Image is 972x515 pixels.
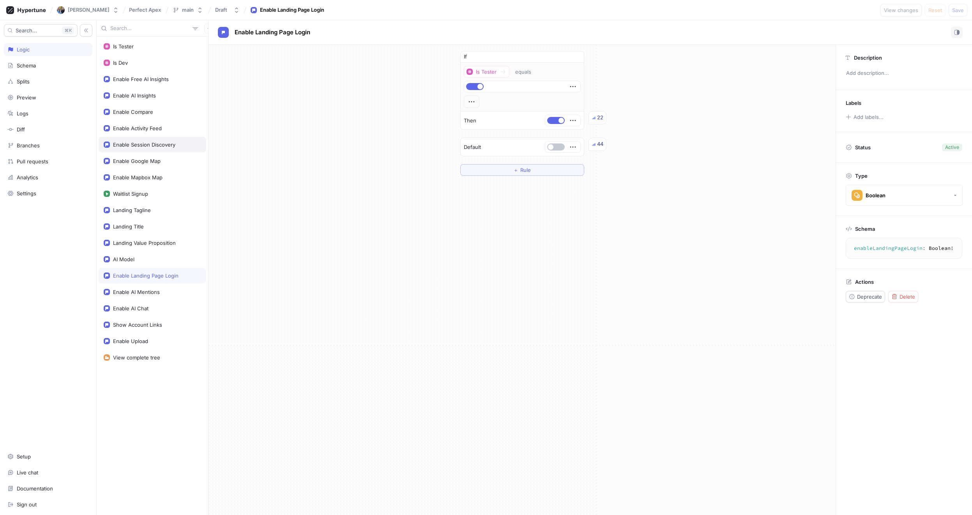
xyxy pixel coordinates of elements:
p: Actions [855,279,874,285]
div: Enable Upload [113,338,148,344]
p: If [464,53,467,61]
a: Documentation [4,482,92,495]
button: Is Tester [464,66,509,78]
span: Perfect Apex [129,7,161,12]
div: Analytics [17,174,38,181]
p: Add description... [843,67,965,80]
button: Delete [888,291,918,303]
span: Rule [520,168,531,172]
p: Labels [846,100,861,106]
div: Enable Activity Feed [113,125,162,131]
div: Enable Landing Page Login [260,6,324,14]
span: Deprecate [857,294,882,299]
img: User [57,6,65,14]
div: Schema [17,62,36,69]
div: Enable AI Insights [113,92,156,99]
div: Preview [17,94,36,101]
div: Branches [17,142,40,149]
div: Enable Session Discovery [113,142,175,148]
div: Active [945,144,959,151]
button: Search...K [4,24,78,37]
div: Documentation [17,485,53,492]
div: Boolean [866,192,885,199]
div: main [182,7,194,13]
div: Enable AI Chat [113,305,148,311]
button: Save [949,4,967,16]
div: Settings [17,190,36,196]
div: Splits [17,78,30,85]
div: Draft [215,7,227,13]
div: Pull requests [17,158,48,165]
div: Enable Google Map [113,158,161,164]
span: Delete [900,294,915,299]
div: Show Account Links [113,322,162,328]
div: Is Tester [113,43,134,50]
div: 22 [597,114,603,122]
p: Schema [855,226,875,232]
div: Logs [17,110,28,117]
input: Search... [110,25,189,32]
div: View complete tree [113,354,160,361]
div: Enable Landing Page Login [113,273,178,279]
div: Landing Value Proposition [113,240,176,246]
div: Enable Free AI Insights [113,76,169,82]
button: View changes [880,4,922,16]
div: Landing Title [113,223,144,230]
div: K [62,27,74,34]
button: Boolean [846,185,963,206]
div: Enable AI Mentions [113,289,160,295]
div: AI Model [113,256,134,262]
div: equals [515,69,531,75]
textarea: enableLandingPageLogin: Boolean! [849,241,959,255]
div: Diff [17,126,25,133]
p: Description [854,55,882,61]
button: Reset [925,4,945,16]
div: Is Dev [113,60,128,66]
div: Is Tester [476,69,497,75]
p: Status [855,142,871,153]
div: Logic [17,46,30,53]
span: Enable Landing Page Login [235,29,310,35]
button: equals [512,66,543,78]
span: ＋ [513,168,518,172]
button: main [170,4,206,16]
div: Waitlist Signup [113,191,148,197]
button: User[PERSON_NAME] [54,3,122,17]
p: Type [855,173,868,179]
span: Search... [16,28,37,33]
div: Live chat [17,469,38,476]
span: View changes [884,8,918,12]
div: Sign out [17,501,37,508]
div: 44 [597,140,603,148]
button: Add labels... [843,112,886,122]
button: Draft [212,4,243,16]
div: Enable Mapbox Map [113,174,163,181]
button: ＋Rule [460,164,584,176]
button: Deprecate [846,291,885,303]
p: Default [464,143,481,151]
div: Landing Tagline [113,207,151,213]
div: Setup [17,453,31,460]
p: Then [464,117,476,125]
div: Enable Compare [113,109,153,115]
div: [PERSON_NAME] [68,7,110,13]
span: Save [952,8,964,12]
span: Reset [928,8,942,12]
